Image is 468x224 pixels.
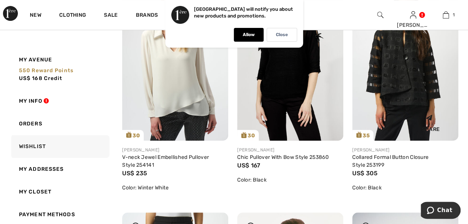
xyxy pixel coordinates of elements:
[122,170,147,177] span: US$ 235
[397,21,429,29] div: [PERSON_NAME]
[408,109,453,135] div: Share
[30,12,41,20] a: New
[352,147,458,153] div: [PERSON_NAME]
[237,154,329,160] a: Chic Pullover With Bow Style 253860
[10,135,109,158] a: Wishlist
[352,184,458,192] div: Color: Black
[122,154,209,168] a: V-neck Jewel Embellished Pullover Style 254141
[3,6,18,21] img: 1ère Avenue
[122,184,228,192] div: Color: Winter White
[179,114,223,141] div: Share
[453,12,455,18] span: 1
[377,10,383,19] img: search the website
[136,12,158,20] a: Brands
[10,158,109,180] a: My Addresses
[430,10,462,19] a: 1
[237,147,343,153] div: [PERSON_NAME]
[194,6,293,19] p: [GEOGRAPHIC_DATA] will notify you about new products and promotions.
[10,180,109,203] a: My Closet
[19,56,52,64] span: My Avenue
[237,162,260,169] span: US$ 167
[19,67,73,74] span: 550 Reward points
[59,12,86,20] a: Clothing
[243,32,255,38] p: Allow
[19,75,63,81] span: US$ 168 Credit
[10,112,109,135] a: Orders
[10,90,109,112] a: My Info
[122,147,228,153] div: [PERSON_NAME]
[421,202,461,220] iframe: Opens a widget where you can chat to one of our agents
[237,176,343,184] div: Color: Black
[352,154,429,168] a: Collared Formal Button Closure Style 253199
[104,12,118,20] a: Sale
[352,170,378,177] span: US$ 305
[443,10,449,19] img: My Bag
[410,10,416,19] img: My Info
[410,11,416,18] a: Sign In
[294,114,338,141] div: Share
[276,32,288,38] p: Close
